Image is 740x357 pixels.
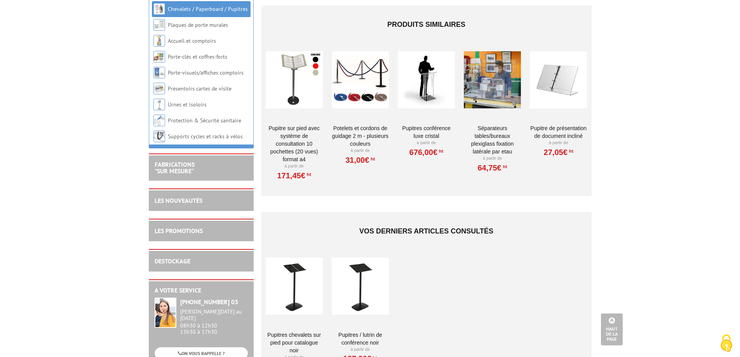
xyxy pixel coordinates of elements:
a: 27,05€HT [544,150,573,155]
a: LES NOUVEAUTÉS [155,197,202,204]
img: Chevalets / Paperboard / Pupitres [153,3,165,15]
a: Porte-visuels/affiches comptoirs [168,69,244,76]
a: Plaques de porte murales [168,21,228,28]
a: PUPITRES CHEVALETS SUR PIED POUR CATALOGUE NOIR [266,331,323,354]
sup: HT [501,164,507,169]
img: Présentoirs cartes de visite [153,83,165,94]
a: Pupitres Conférence Luxe Cristal [398,124,455,140]
a: 171,45€HT [277,173,311,178]
h2: A votre service [155,287,248,294]
a: LES PROMOTIONS [155,227,203,235]
img: Protection & Sécurité sanitaire [153,115,165,126]
a: Pupitre sur pied avec système de consultation 10 pochettes (20 vues) format A4 [266,124,323,163]
a: Urnes et isoloirs [168,101,207,108]
img: Cookies (fenêtre modale) [717,334,736,353]
div: 08h30 à 12h30 13h30 à 17h30 [180,308,248,335]
sup: HT [568,148,573,154]
a: Haut de la page [601,313,623,345]
a: DESTOCKAGE [155,257,190,265]
sup: HT [305,172,311,177]
p: À partir de [332,148,389,154]
strong: [PHONE_NUMBER] 03 [180,298,238,306]
a: Porte-clés et coffres-forts [168,53,227,60]
p: À partir de [464,155,521,162]
img: Porte-visuels/affiches comptoirs [153,67,165,78]
p: À partir de [398,140,455,146]
img: Supports cycles et racks à vélos [153,131,165,142]
button: Cookies (fenêtre modale) [713,331,740,357]
img: widget-service.jpg [155,298,176,328]
a: Accueil et comptoirs [168,37,216,44]
a: Potelets et cordons de guidage 2 m - plusieurs couleurs [332,124,389,148]
a: Protection & Sécurité sanitaire [168,117,241,124]
p: À partir de [530,140,587,146]
img: Accueil et comptoirs [153,35,165,47]
a: Présentoirs cartes de visite [168,85,232,92]
a: 64,75€HT [477,165,507,170]
p: À partir de [332,347,389,353]
p: À partir de [266,163,323,169]
a: FABRICATIONS"Sur Mesure" [155,160,195,175]
a: Chevalets / Paperboard / Pupitres [168,5,248,12]
img: Porte-clés et coffres-forts [153,51,165,63]
span: Vos derniers articles consultés [359,227,493,235]
a: 31,00€HT [345,158,375,162]
img: Plaques de porte murales [153,19,165,31]
a: Supports cycles et racks à vélos [168,133,243,140]
sup: HT [437,148,443,154]
a: Pupitre de présentation de document incliné [530,124,587,140]
a: 676,00€HT [409,150,443,155]
span: Produits similaires [387,21,465,28]
sup: HT [369,156,375,162]
a: Séparateurs Tables/Bureaux Plexiglass Fixation Latérale par Etau [464,124,521,155]
a: Pupitres / lutrin de conférence Noir [332,331,389,347]
img: Urnes et isoloirs [153,99,165,110]
div: [PERSON_NAME][DATE] au [DATE] [180,308,248,322]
